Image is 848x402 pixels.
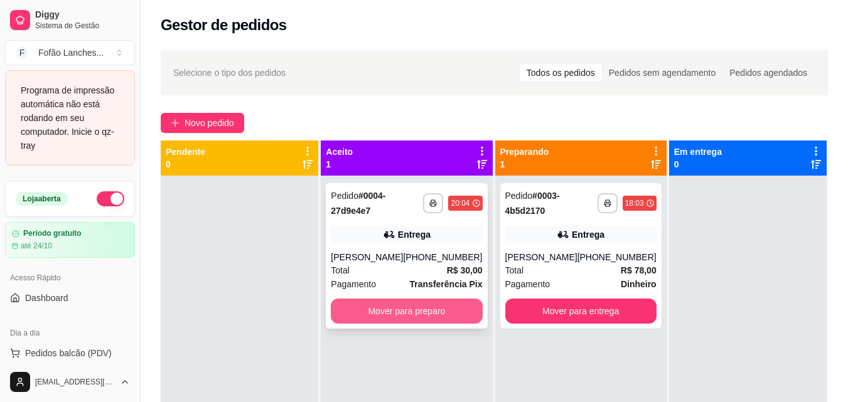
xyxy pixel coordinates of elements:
[410,279,483,289] strong: Transferência Pix
[602,64,722,82] div: Pedidos sem agendamento
[5,40,135,65] button: Select a team
[403,251,482,263] div: [PHONE_NUMBER]
[5,5,135,35] a: DiggySistema de Gestão
[5,367,135,397] button: [EMAIL_ADDRESS][DOMAIN_NAME]
[326,145,353,158] p: Aceito
[505,251,577,263] div: [PERSON_NAME]
[23,229,82,238] article: Período gratuito
[331,251,403,263] div: [PERSON_NAME]
[5,268,135,288] div: Acesso Rápido
[625,198,644,208] div: 18:03
[326,158,353,171] p: 1
[331,277,376,291] span: Pagamento
[500,158,549,171] p: 1
[500,145,549,158] p: Preparando
[451,198,470,208] div: 20:04
[505,191,533,201] span: Pedido
[505,277,550,291] span: Pagamento
[171,119,180,127] span: plus
[505,299,657,324] button: Mover para entrega
[505,191,560,216] strong: # 0003-4b5d2170
[166,158,205,171] p: 0
[505,263,524,277] span: Total
[331,191,358,201] span: Pedido
[161,113,244,133] button: Novo pedido
[16,46,28,59] span: F
[621,265,657,275] strong: R$ 78,00
[674,158,722,171] p: 0
[161,15,287,35] h2: Gestor de pedidos
[572,228,604,241] div: Entrega
[520,64,602,82] div: Todos os pedidos
[5,323,135,343] div: Dia a dia
[16,192,68,206] div: Loja aberta
[173,66,286,80] span: Selecione o tipo dos pedidos
[25,292,68,304] span: Dashboard
[5,343,135,363] button: Pedidos balcão (PDV)
[21,241,52,251] article: até 24/10
[25,347,112,359] span: Pedidos balcão (PDV)
[97,191,124,206] button: Alterar Status
[331,191,385,216] strong: # 0004-27d9e4e7
[5,288,135,308] a: Dashboard
[38,46,104,59] div: Fofão Lanches ...
[185,116,234,130] span: Novo pedido
[5,222,135,258] a: Período gratuitoaté 24/10
[398,228,431,241] div: Entrega
[577,251,657,263] div: [PHONE_NUMBER]
[621,279,657,289] strong: Dinheiro
[166,145,205,158] p: Pendente
[331,299,482,324] button: Mover para preparo
[722,64,814,82] div: Pedidos agendados
[674,145,722,158] p: Em entrega
[331,263,350,277] span: Total
[447,265,483,275] strong: R$ 30,00
[35,377,115,387] span: [EMAIL_ADDRESS][DOMAIN_NAME]
[35,9,130,21] span: Diggy
[35,21,130,31] span: Sistema de Gestão
[21,83,119,152] div: Programa de impressão automática não está rodando em seu computador. Inicie o qz-tray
